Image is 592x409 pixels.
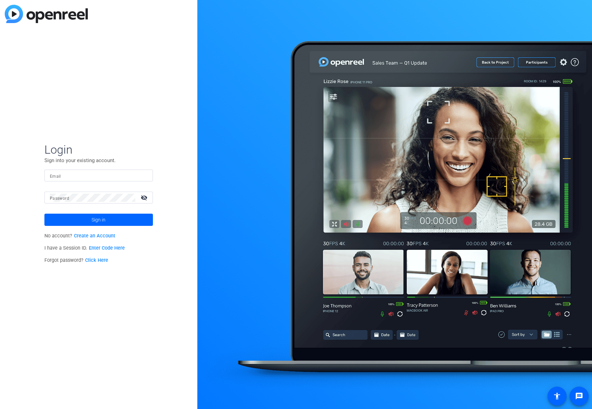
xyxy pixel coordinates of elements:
[44,245,125,251] span: I have a Session ID.
[50,172,147,180] input: Enter Email Address
[44,257,108,263] span: Forgot password?
[5,5,88,23] img: blue-gradient.svg
[553,392,561,400] mat-icon: accessibility
[74,233,115,239] a: Create an Account
[137,193,153,202] mat-icon: visibility_off
[92,211,105,228] span: Sign in
[44,157,153,164] p: Sign into your existing account.
[85,257,108,263] a: Click Here
[89,245,125,251] a: Enter Code Here
[44,214,153,226] button: Sign in
[575,392,583,400] mat-icon: message
[50,196,69,201] mat-label: Password
[44,233,115,239] span: No account?
[44,142,153,157] span: Login
[50,174,61,179] mat-label: Email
